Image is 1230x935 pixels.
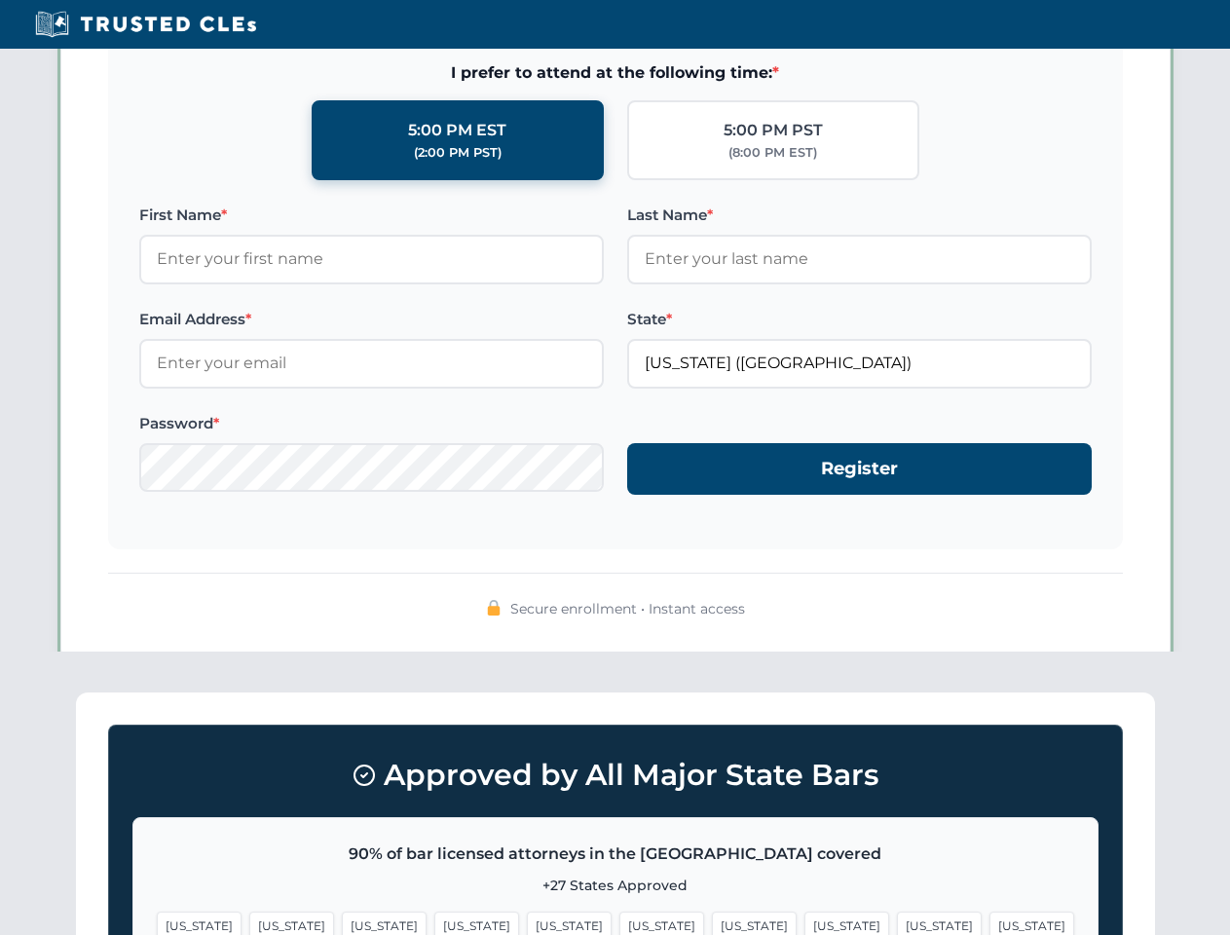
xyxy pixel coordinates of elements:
[157,875,1074,896] p: +27 States Approved
[157,841,1074,867] p: 90% of bar licensed attorneys in the [GEOGRAPHIC_DATA] covered
[139,60,1092,86] span: I prefer to attend at the following time:
[139,339,604,388] input: Enter your email
[414,143,502,163] div: (2:00 PM PST)
[139,204,604,227] label: First Name
[139,412,604,435] label: Password
[408,118,506,143] div: 5:00 PM EST
[724,118,823,143] div: 5:00 PM PST
[627,204,1092,227] label: Last Name
[510,598,745,619] span: Secure enrollment • Instant access
[627,443,1092,495] button: Register
[132,749,1099,802] h3: Approved by All Major State Bars
[728,143,817,163] div: (8:00 PM EST)
[139,308,604,331] label: Email Address
[627,235,1092,283] input: Enter your last name
[29,10,262,39] img: Trusted CLEs
[627,308,1092,331] label: State
[139,235,604,283] input: Enter your first name
[486,600,502,616] img: 🔒
[627,339,1092,388] input: Florida (FL)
